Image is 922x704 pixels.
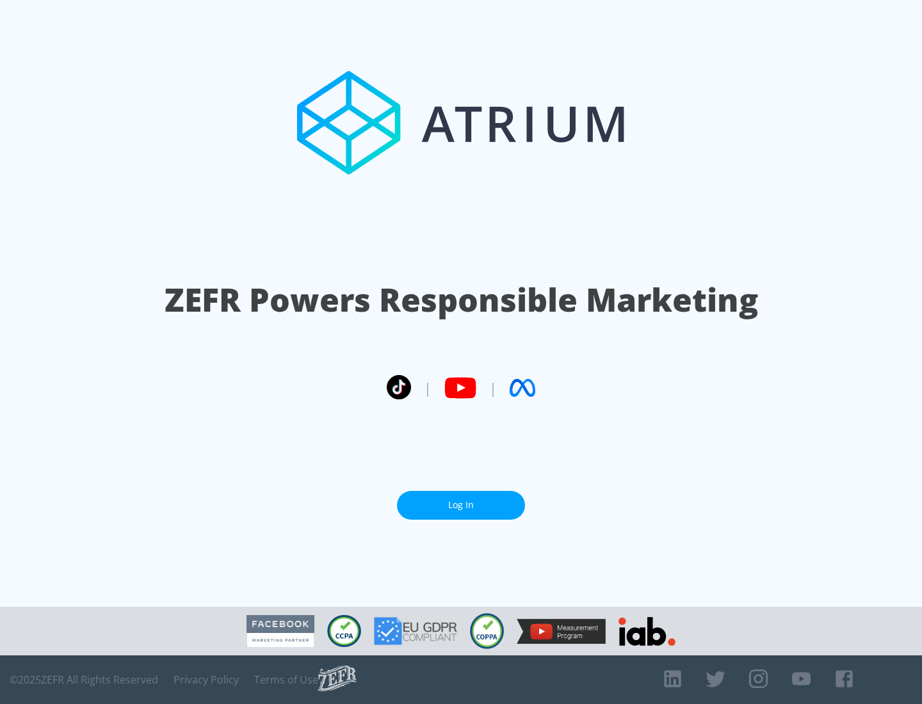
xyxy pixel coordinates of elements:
img: COPPA Compliant [470,613,504,649]
img: YouTube Measurement Program [517,619,606,644]
span: | [489,378,497,397]
img: IAB [619,617,675,646]
a: Privacy Policy [174,673,239,686]
span: | [424,378,432,397]
img: CCPA Compliant [327,615,361,647]
a: Log In [397,491,525,520]
a: Terms of Use [254,673,318,686]
img: Facebook Marketing Partner [247,615,314,648]
h1: ZEFR Powers Responsible Marketing [165,278,758,322]
span: © 2025 ZEFR All Rights Reserved [10,673,158,686]
img: GDPR Compliant [374,617,457,645]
